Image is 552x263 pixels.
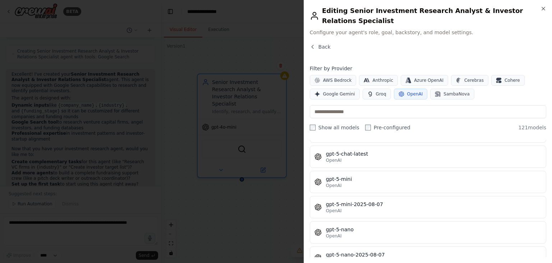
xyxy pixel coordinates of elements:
div: gpt-5-mini-2025-08-07 [326,201,542,208]
input: Pre-configured [365,125,371,130]
div: gpt-5-nano [326,226,542,233]
button: OpenAI [394,89,428,99]
div: gpt-5-mini [326,175,542,183]
span: SambaNova [443,91,469,97]
span: Cohere [505,77,520,83]
button: gpt-5-mini-2025-08-07OpenAI [310,196,546,218]
button: Cerebras [451,75,488,86]
button: Anthropic [359,75,398,86]
span: 121 models [518,124,546,131]
span: OpenAI [326,208,342,214]
span: OpenAI [326,157,342,163]
button: Cohere [491,75,525,86]
button: Azure OpenAI [401,75,448,86]
span: OpenAI [326,183,342,188]
h2: Editing Senior Investment Research Analyst & Investor Relations Specialist [310,6,546,26]
span: Back [318,43,331,50]
button: Google Gemini [310,89,360,99]
button: Back [310,43,331,50]
h4: Filter by Provider [310,65,546,72]
button: gpt-5-chat-latestOpenAI [310,146,546,168]
div: gpt-5-chat-latest [326,150,542,157]
span: Cerebras [464,77,484,83]
label: Pre-configured [365,124,410,131]
button: gpt-5-miniOpenAI [310,171,546,193]
button: Groq [363,89,391,99]
span: OpenAI [407,91,423,97]
button: gpt-5-nanoOpenAI [310,221,546,244]
span: OpenAI [326,233,342,239]
button: AWS Bedrock [310,75,356,86]
label: Show all models [310,124,359,131]
button: SambaNova [430,89,474,99]
span: Configure your agent's role, goal, backstory, and model settings. [310,29,546,36]
span: Google Gemini [323,91,355,97]
span: Azure OpenAI [414,77,443,83]
span: AWS Bedrock [323,77,352,83]
input: Show all models [310,125,316,130]
span: Anthropic [372,77,393,83]
span: Groq [376,91,386,97]
div: gpt-5-nano-2025-08-07 [326,251,542,258]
